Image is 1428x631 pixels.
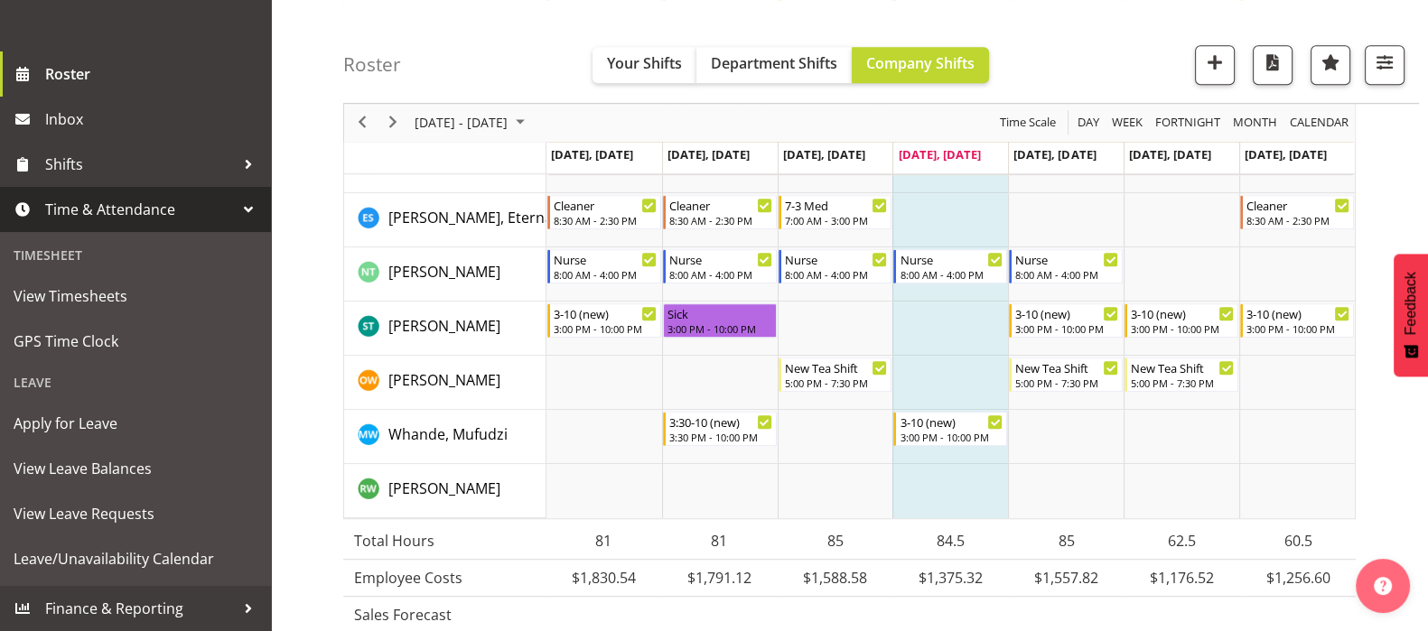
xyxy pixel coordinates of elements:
a: View Leave Requests [5,491,266,536]
span: Leave/Unavailability Calendar [14,545,257,572]
a: [PERSON_NAME] [388,369,500,391]
div: next period [378,104,408,142]
span: [DATE], [DATE] [783,146,865,162]
h4: Roster [343,54,401,75]
td: Total Hours [343,523,546,560]
div: Sutton, Eternal"s event - Cleaner Begin From Tuesday, September 16, 2025 at 8:30:00 AM GMT+12:00 ... [663,195,777,229]
a: Whande, Mufudzi [388,423,508,445]
div: 8:30 AM - 2:30 PM [669,213,772,227]
div: Thompson, Nicola"s event - Nurse Begin From Tuesday, September 16, 2025 at 8:00:00 AM GMT+12:00 E... [663,249,777,283]
button: September 2025 [412,112,533,135]
span: [DATE], [DATE] [551,146,633,162]
td: $1,375.32 [893,559,1009,596]
a: GPS Time Clock [5,319,266,364]
span: [DATE], [DATE] [1013,146,1096,162]
div: Nurse [1015,250,1118,268]
div: 3-10 (new) [1015,304,1118,322]
span: Whande, Mufudzi [388,424,508,444]
div: Thompson, Nicola"s event - Nurse Begin From Thursday, September 18, 2025 at 8:00:00 AM GMT+12:00 ... [893,249,1007,283]
div: 3-10 (new) [554,304,657,322]
div: 8:00 AM - 4:00 PM [669,267,772,282]
td: Whande, Mufudzi resource [344,410,546,464]
button: Month [1287,112,1352,135]
span: [DATE], [DATE] [898,146,980,162]
div: Whande, Mufudzi"s event - 3-10 (new) Begin From Thursday, September 18, 2025 at 3:00:00 PM GMT+12... [893,412,1007,446]
span: View Leave Balances [14,455,257,482]
td: Thompson, Nicola resource [344,247,546,302]
div: 5:00 PM - 7:30 PM [1131,376,1234,390]
span: Company Shifts [866,53,975,73]
span: [PERSON_NAME] [388,316,500,336]
td: Welsh, Ollie resource [344,356,546,410]
div: 8:00 AM - 4:00 PM [554,267,657,282]
div: Tocker, Shannon"s event - 3-10 (new) Begin From Friday, September 19, 2025 at 3:00:00 PM GMT+12:0... [1009,303,1123,338]
div: Leave [5,364,266,401]
td: 81 [661,523,777,560]
div: Nurse [554,250,657,268]
button: Company Shifts [852,47,989,83]
button: Highlight an important date within the roster. [1311,45,1350,85]
div: 3:00 PM - 10:00 PM [900,430,1003,444]
span: Week [1110,112,1144,135]
span: Feedback [1403,272,1419,335]
div: 7:00 AM - 3:00 PM [785,213,888,227]
div: Cleaner [1246,196,1349,214]
div: 3:00 PM - 10:00 PM [1015,321,1118,336]
button: Your Shifts [593,47,696,83]
div: 3-10 (new) [900,413,1003,431]
div: 3:00 PM - 10:00 PM [667,321,772,336]
div: Tocker, Shannon"s event - 3-10 (new) Begin From Monday, September 15, 2025 at 3:00:00 PM GMT+12:0... [547,303,661,338]
button: Department Shifts [696,47,852,83]
div: 3:30 PM - 10:00 PM [669,430,772,444]
span: [DATE], [DATE] [1129,146,1211,162]
button: Next [381,112,406,135]
div: 8:30 AM - 2:30 PM [554,213,657,227]
button: Time Scale [997,112,1059,135]
div: 3:00 PM - 10:00 PM [1246,321,1349,336]
a: View Timesheets [5,274,266,319]
span: [DATE] - [DATE] [413,112,509,135]
a: [PERSON_NAME], Eternal [388,207,556,228]
span: Finance & Reporting [45,595,235,622]
div: New Tea Shift [1015,358,1118,376]
div: New Tea Shift [785,358,888,376]
div: 3-10 (new) [1246,304,1349,322]
td: 84.5 [893,523,1009,560]
span: Month [1231,112,1279,135]
a: [PERSON_NAME] [388,478,500,499]
div: 5:00 PM - 7:30 PM [1015,376,1118,390]
td: $1,256.60 [1240,559,1356,596]
div: 3-10 (new) [1131,304,1234,322]
div: 3:00 PM - 10:00 PM [1131,321,1234,336]
button: Previous [350,112,375,135]
button: Filter Shifts [1365,45,1405,85]
div: Welsh, Ollie"s event - New Tea Shift Begin From Saturday, September 20, 2025 at 5:00:00 PM GMT+12... [1125,357,1238,392]
img: help-xxl-2.png [1374,577,1392,595]
span: [PERSON_NAME] [388,370,500,390]
td: $1,791.12 [661,559,777,596]
div: Nurse [900,250,1003,268]
div: 8:30 AM - 2:30 PM [1246,213,1349,227]
div: Timesheet [5,237,266,274]
button: Fortnight [1153,112,1224,135]
td: Tocker, Shannon resource [344,302,546,356]
div: 8:00 AM - 4:00 PM [785,267,888,282]
div: Tocker, Shannon"s event - 3-10 (new) Begin From Sunday, September 21, 2025 at 3:00:00 PM GMT+12:0... [1240,303,1354,338]
div: Thompson, Nicola"s event - Nurse Begin From Monday, September 15, 2025 at 8:00:00 AM GMT+12:00 En... [547,249,661,283]
button: Timeline Day [1075,112,1103,135]
td: $1,176.52 [1125,559,1240,596]
div: Sutton, Eternal"s event - Cleaner Begin From Monday, September 15, 2025 at 8:30:00 AM GMT+12:00 E... [547,195,661,229]
span: View Leave Requests [14,500,257,527]
div: Welsh, Ollie"s event - New Tea Shift Begin From Friday, September 19, 2025 at 5:00:00 PM GMT+12:0... [1009,357,1123,392]
span: Time Scale [998,112,1058,135]
div: Sutton, Eternal"s event - 7-3 Med Begin From Wednesday, September 17, 2025 at 7:00:00 AM GMT+12:0... [779,195,892,229]
div: 8:00 AM - 4:00 PM [1015,267,1118,282]
span: Inbox [45,106,262,133]
span: [PERSON_NAME] [388,478,500,498]
span: Apply for Leave [14,410,257,437]
a: [PERSON_NAME] [388,261,500,283]
span: [DATE], [DATE] [1245,146,1327,162]
div: 8:00 AM - 4:00 PM [900,267,1003,282]
div: previous period [347,104,378,142]
span: View Timesheets [14,283,257,310]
